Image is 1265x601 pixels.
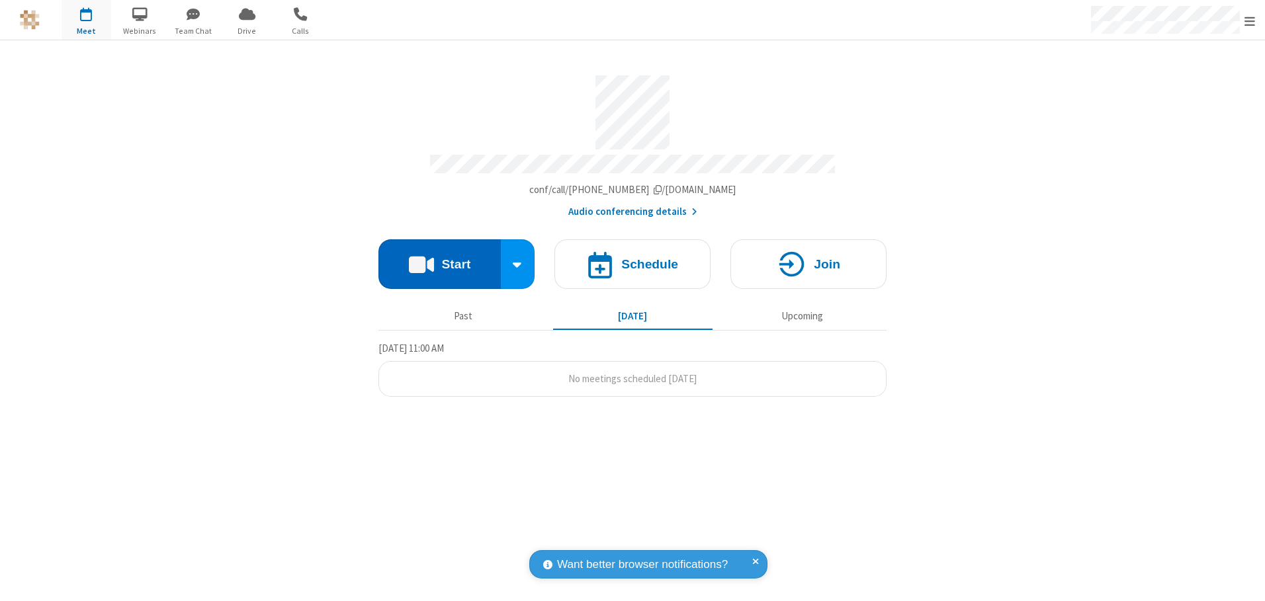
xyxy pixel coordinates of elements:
button: Start [378,239,501,289]
button: Audio conferencing details [568,204,697,220]
span: [DATE] 11:00 AM [378,342,444,354]
span: Webinars [115,25,165,37]
button: Schedule [554,239,711,289]
section: Today's Meetings [378,341,887,397]
h4: Schedule [621,258,678,270]
span: Meet [62,25,111,37]
button: Past [384,303,543,329]
img: QA Selenium DO NOT DELETE OR CHANGE [20,10,40,30]
span: Drive [222,25,272,37]
button: Join [730,239,887,289]
button: [DATE] [553,303,713,329]
span: No meetings scheduled [DATE] [568,372,697,385]
h4: Join [814,258,840,270]
div: Start conference options [501,239,535,289]
span: Calls [276,25,326,37]
span: Want better browser notifications? [557,556,728,573]
button: Upcoming [722,303,882,329]
button: Copy my meeting room linkCopy my meeting room link [529,182,736,198]
h4: Start [441,258,470,270]
span: Team Chat [169,25,218,37]
section: Account details [378,65,887,220]
span: Copy my meeting room link [529,183,736,196]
